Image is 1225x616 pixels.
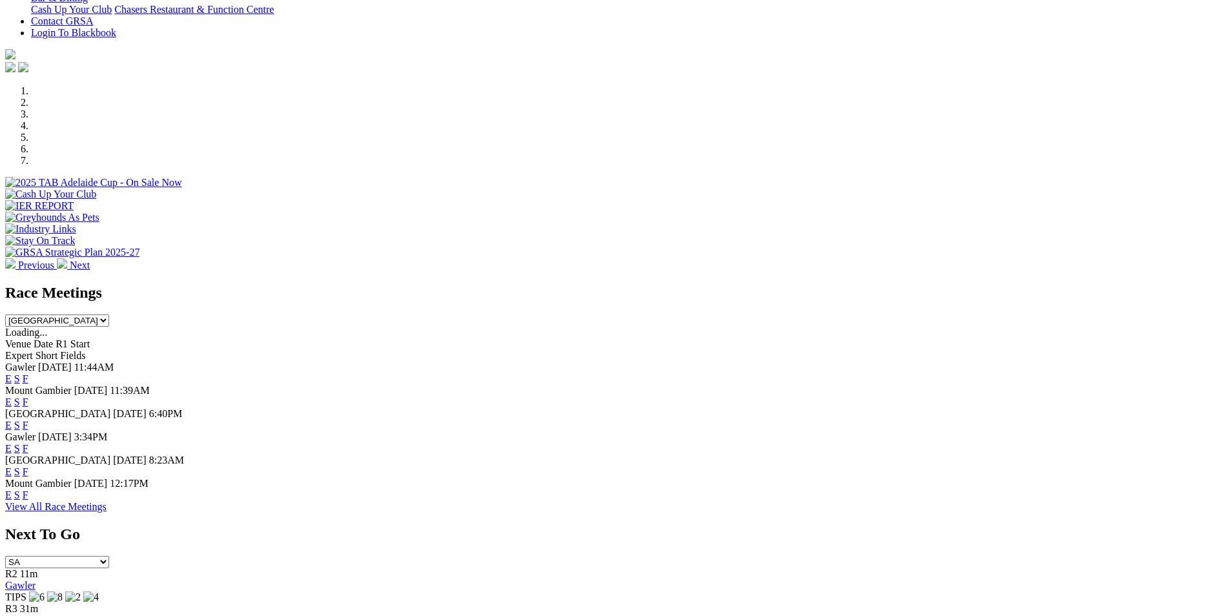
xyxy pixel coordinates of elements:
img: 8 [47,591,63,603]
span: [DATE] [74,478,108,489]
span: R2 [5,568,17,579]
span: TIPS [5,591,26,602]
a: S [14,420,20,431]
span: [DATE] [38,362,72,373]
a: Login To Blackbook [31,27,116,38]
a: F [23,489,28,500]
a: E [5,396,12,407]
a: E [5,443,12,454]
a: Chasers Restaurant & Function Centre [114,4,274,15]
span: 11:39AM [110,385,150,396]
span: Mount Gambier [5,385,72,396]
img: logo-grsa-white.png [5,49,15,59]
span: 12:17PM [110,478,149,489]
span: Venue [5,338,31,349]
span: 11:44AM [74,362,114,373]
span: 11m [20,568,38,579]
span: [GEOGRAPHIC_DATA] [5,455,110,466]
span: Mount Gambier [5,478,72,489]
span: R1 Start [56,338,90,349]
span: [GEOGRAPHIC_DATA] [5,408,110,419]
span: 3:34PM [74,431,108,442]
span: Expert [5,350,33,361]
a: E [5,489,12,500]
span: Date [34,338,53,349]
a: Next [57,260,90,271]
img: 4 [83,591,99,603]
span: Fields [60,350,85,361]
a: E [5,466,12,477]
img: chevron-right-pager-white.svg [57,258,67,269]
a: Previous [5,260,57,271]
span: Next [70,260,90,271]
span: [DATE] [113,408,147,419]
a: E [5,373,12,384]
img: 2025 TAB Adelaide Cup - On Sale Now [5,177,182,189]
span: Loading... [5,327,47,338]
span: [DATE] [74,385,108,396]
a: View All Race Meetings [5,501,107,512]
span: 31m [20,603,38,614]
img: Cash Up Your Club [5,189,96,200]
span: R3 [5,603,17,614]
span: Previous [18,260,54,271]
div: Bar & Dining [31,4,1220,15]
span: Gawler [5,431,36,442]
img: Greyhounds As Pets [5,212,99,223]
span: [DATE] [38,431,72,442]
span: Short [36,350,58,361]
span: [DATE] [113,455,147,466]
a: Cash Up Your Club [31,4,112,15]
a: S [14,443,20,454]
a: F [23,373,28,384]
a: F [23,466,28,477]
h2: Next To Go [5,526,1220,543]
img: Stay On Track [5,235,75,247]
img: 6 [29,591,45,603]
img: facebook.svg [5,62,15,72]
img: chevron-left-pager-white.svg [5,258,15,269]
a: F [23,443,28,454]
a: Contact GRSA [31,15,93,26]
a: F [23,396,28,407]
a: S [14,396,20,407]
a: S [14,489,20,500]
img: Industry Links [5,223,76,235]
a: E [5,420,12,431]
img: IER REPORT [5,200,74,212]
a: Gawler [5,580,36,591]
h2: Race Meetings [5,284,1220,302]
span: 6:40PM [149,408,183,419]
img: twitter.svg [18,62,28,72]
img: 2 [65,591,81,603]
span: Gawler [5,362,36,373]
a: S [14,373,20,384]
span: 8:23AM [149,455,184,466]
a: F [23,420,28,431]
img: GRSA Strategic Plan 2025-27 [5,247,139,258]
a: S [14,466,20,477]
